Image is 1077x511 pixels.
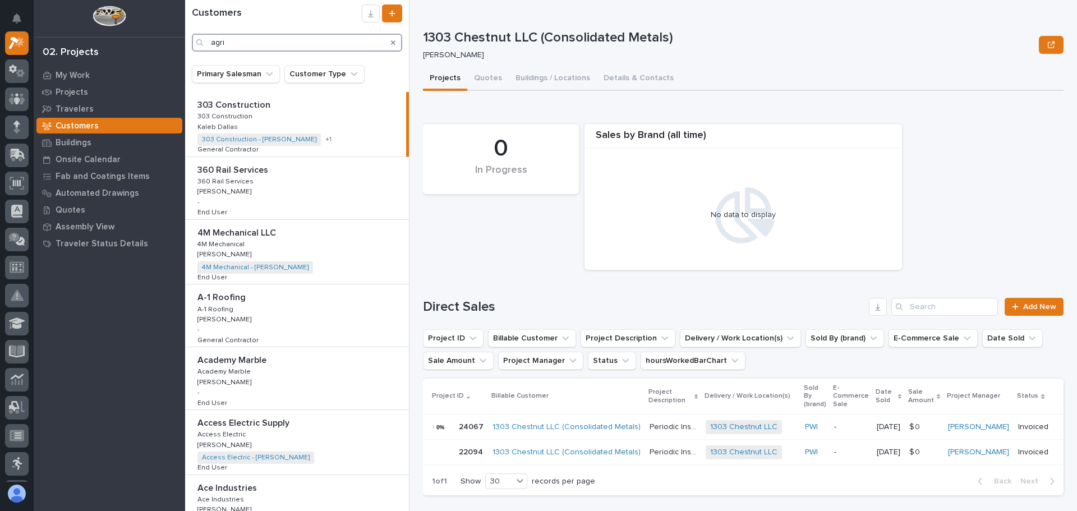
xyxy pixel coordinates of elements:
span: Back [987,476,1011,486]
p: E-Commerce Sale [833,382,869,411]
a: Quotes [34,201,185,218]
p: End User [197,206,229,217]
div: Notifications [14,13,29,31]
p: Assembly View [56,222,114,232]
p: Fab and Coatings Items [56,172,150,182]
p: End User [197,462,229,472]
p: Buildings [56,138,91,148]
a: Access Electric SupplyAccess Electric Supply Access ElectricAccess Electric [PERSON_NAME][PERSON_... [185,410,409,475]
p: 360 Rail Services [197,176,256,186]
p: Ace Industries [197,494,246,504]
button: users-avatar [5,482,29,505]
p: Periodic Inspection [650,420,699,432]
button: Date Sold [982,329,1043,347]
p: My Work [56,71,90,81]
p: Project ID [432,390,464,402]
button: Delivery / Work Location(s) [680,329,801,347]
p: Traveler Status Details [56,239,148,249]
p: A-1 Roofing [197,303,236,314]
button: Details & Contacts [597,67,680,91]
div: 0 [442,135,560,163]
p: [PERSON_NAME] [197,248,254,259]
input: Search [192,34,402,52]
button: Project Description [581,329,675,347]
p: - [197,389,200,397]
a: 4M Mechanical - [PERSON_NAME] [202,264,309,271]
a: 1303 Chestnut LLC [710,422,777,432]
a: PWI [805,448,818,457]
p: 1 of 1 [423,468,456,495]
a: PWI [805,422,818,432]
button: E-Commerce Sale [889,329,978,347]
div: 02. Projects [43,47,99,59]
h1: Customers [192,7,362,20]
p: Delivery / Work Location(s) [705,390,790,402]
div: 30 [486,476,513,487]
p: End User [197,271,229,282]
a: Customers [34,117,185,134]
button: Status [588,352,636,370]
p: General Contractor [197,334,261,344]
a: Access Electric - [PERSON_NAME] [202,454,310,462]
a: Onsite Calendar [34,151,185,168]
button: Project Manager [498,352,583,370]
p: 303 Construction [197,111,255,121]
p: Sold By (brand) [804,382,826,411]
img: Workspace Logo [93,6,126,26]
p: Billable Customer [491,390,549,402]
a: 1303 Chestnut LLC (Consolidated Metals) [493,422,641,432]
p: Onsite Calendar [56,155,121,165]
p: Customers [56,121,99,131]
input: Search [891,298,998,316]
button: Back [969,476,1016,486]
p: [DATE] [877,422,900,432]
p: - [834,448,868,457]
button: Projects [423,67,467,91]
p: [PERSON_NAME] [197,376,254,386]
a: 4M Mechanical LLC4M Mechanical LLC 4M Mechanical4M Mechanical [PERSON_NAME][PERSON_NAME] 4M Mecha... [185,220,409,285]
p: Periodic Inspection [650,445,699,457]
a: Projects [34,84,185,100]
a: [PERSON_NAME] [948,422,1009,432]
p: Kaleb Dallas [197,121,240,131]
p: Ace Industries [197,481,259,494]
a: Automated Drawings [34,185,185,201]
p: [PERSON_NAME] [197,186,254,196]
p: Invoiced [1018,448,1048,457]
p: Travelers [56,104,94,114]
p: Access Electric Supply [197,416,292,429]
p: [PERSON_NAME] [197,439,254,449]
button: Billable Customer [488,329,576,347]
div: No data to display [590,210,896,220]
p: 24067 [459,420,486,432]
button: Sold By (brand) [806,329,884,347]
button: Next [1016,476,1064,486]
a: Assembly View [34,218,185,235]
p: - [834,422,868,432]
p: 303 Construction [197,98,273,111]
p: 22094 [459,445,485,457]
a: 1303 Chestnut LLC [710,448,777,457]
button: Notifications [5,7,29,30]
p: 4M Mechanical LLC [197,225,278,238]
span: Next [1020,476,1045,486]
button: Sale Amount [423,352,494,370]
p: 360 Rail Services [197,163,270,176]
a: [PERSON_NAME] [948,448,1009,457]
span: + 1 [325,136,332,143]
p: Project Manager [947,390,1000,402]
div: Sales by Brand (all time) [584,130,902,148]
span: Add New [1023,303,1056,311]
a: Travelers [34,100,185,117]
button: Project ID [423,329,484,347]
div: In Progress [442,164,560,188]
a: 303 Construction303 Construction 303 Construction303 Construction Kaleb DallasKaleb Dallas 303 Co... [185,92,409,157]
a: 303 Construction - [PERSON_NAME] [202,136,316,144]
p: [PERSON_NAME] [197,314,254,324]
p: Quotes [56,205,85,215]
p: - [197,199,200,206]
p: General Contractor [197,144,261,154]
a: Buildings [34,134,185,151]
